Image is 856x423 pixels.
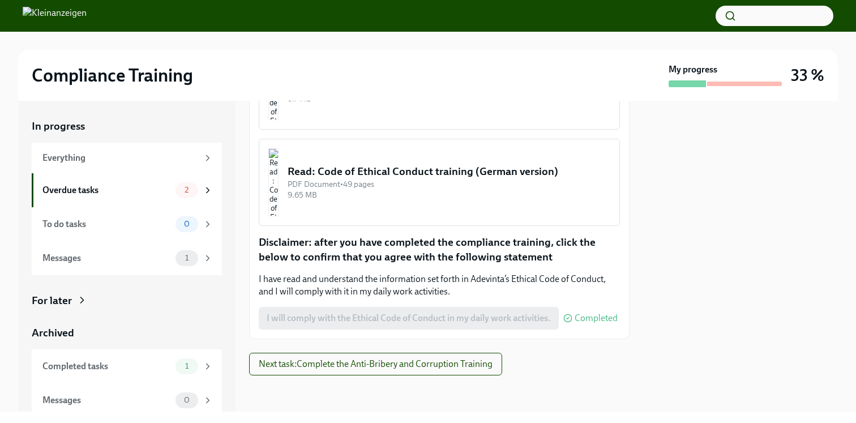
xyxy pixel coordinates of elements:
p: Disclaimer: after you have completed the compliance training, click the below to confirm that you... [259,235,620,264]
a: To do tasks0 [32,207,222,241]
span: 1 [178,254,195,262]
h2: Compliance Training [32,64,193,87]
div: Messages [42,394,171,407]
a: Overdue tasks2 [32,173,222,207]
img: Kleinanzeigen [23,7,87,25]
p: I have read and understand the information set forth in Adevinta’s Ethical Code of Conduct, and I... [259,273,620,298]
div: Completed tasks [42,360,171,373]
a: Completed tasks1 [32,349,222,383]
button: Next task:Complete the Anti-Bribery and Corruption Training [249,353,502,375]
a: For later [32,293,222,308]
span: 1 [178,362,195,370]
img: Read: Code of Ethical Conduct training (German version) [268,148,279,216]
button: Read: Code of Ethical Conduct training (German version)PDF Document•49 pages9.65 MB [259,139,620,226]
div: To do tasks [42,218,171,230]
span: Completed [575,314,618,323]
span: Next task : Complete the Anti-Bribery and Corruption Training [259,358,493,370]
div: Overdue tasks [42,184,171,196]
a: Messages1 [32,241,222,275]
h3: 33 % [791,65,824,86]
a: In progress [32,119,222,134]
div: PDF Document • 49 pages [288,179,610,190]
a: Messages0 [32,383,222,417]
div: Everything [42,152,198,164]
span: 2 [178,186,195,194]
div: 9.65 MB [288,190,610,200]
a: Archived [32,326,222,340]
strong: My progress [669,63,717,76]
div: Messages [42,252,171,264]
a: Everything [32,143,222,173]
span: 0 [177,220,196,228]
div: For later [32,293,72,308]
div: Read: Code of Ethical Conduct training (German version) [288,164,610,179]
span: 0 [177,396,196,404]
